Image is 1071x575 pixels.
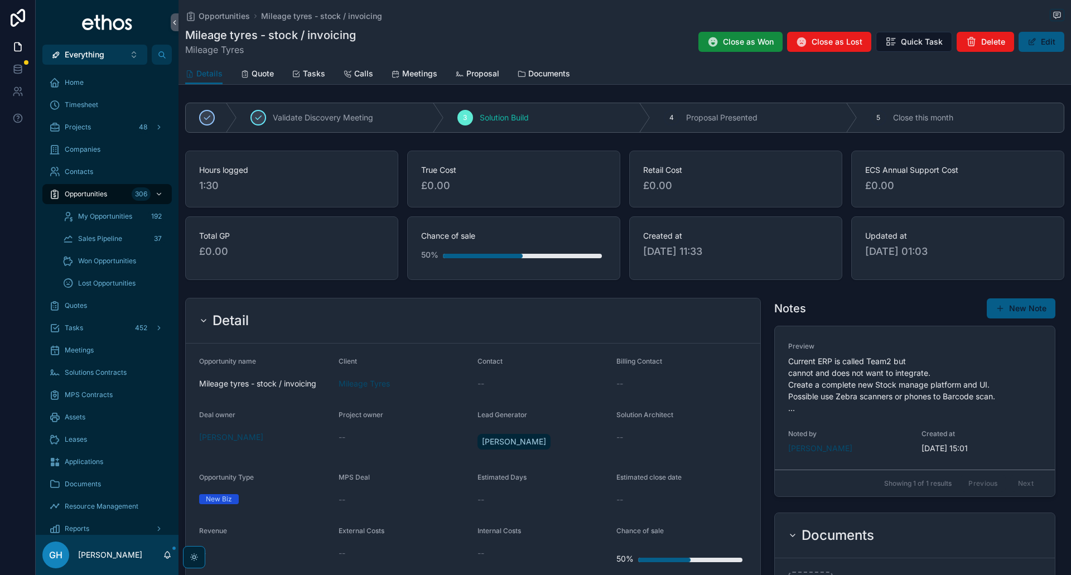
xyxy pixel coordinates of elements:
[199,526,227,535] span: Revenue
[987,298,1055,318] button: New Note
[42,407,172,427] a: Assets
[185,64,223,85] a: Details
[466,68,499,79] span: Proposal
[788,429,908,438] span: Noted by
[477,434,551,450] a: [PERSON_NAME]
[42,117,172,137] a: Projects48
[199,165,384,176] span: Hours logged
[65,49,104,60] span: Everything
[865,178,1050,194] span: £0.00
[42,73,172,93] a: Home
[65,100,98,109] span: Timesheet
[616,357,662,365] span: Billing Contact
[42,385,172,405] a: MPS Contracts
[616,410,673,419] span: Solution Architect
[643,230,828,241] span: Created at
[643,178,828,194] span: £0.00
[148,210,165,223] div: 192
[65,301,87,310] span: Quotes
[56,206,172,226] a: My Opportunities192
[81,13,133,31] img: App logo
[723,36,774,47] span: Close as Won
[339,494,345,505] span: --
[199,357,256,365] span: Opportunity name
[42,363,172,383] a: Solutions Contracts
[65,346,94,355] span: Meetings
[132,321,151,335] div: 452
[774,301,806,316] h1: Notes
[775,326,1055,470] a: PreviewCurrent ERP is called Team2 but cannot and does not want to integrate. Create a complete n...
[151,232,165,245] div: 37
[339,548,345,559] span: --
[477,494,484,505] span: --
[616,548,634,570] div: 50%
[273,112,373,123] span: Validate Discovery Meeting
[78,549,142,560] p: [PERSON_NAME]
[339,378,390,389] a: Mileage Tyres
[78,212,132,221] span: My Opportunities
[421,178,606,194] span: £0.00
[199,11,250,22] span: Opportunities
[78,279,136,288] span: Lost Opportunities
[901,36,943,47] span: Quick Task
[616,494,623,505] span: --
[185,27,356,43] h1: Mileage tyres - stock / invoicing
[922,443,1041,454] span: [DATE] 15:01
[56,251,172,271] a: Won Opportunities
[42,296,172,316] a: Quotes
[477,357,503,365] span: Contact
[865,165,1050,176] span: ECS Annual Support Cost
[185,43,356,56] span: Mileage Tyres
[616,473,682,481] span: Estimated close date
[65,190,107,199] span: Opportunities
[252,68,274,79] span: Quote
[65,413,85,422] span: Assets
[339,526,384,535] span: External Costs
[865,244,1050,259] span: [DATE] 01:03
[42,496,172,516] a: Resource Management
[981,36,1005,47] span: Delete
[528,68,570,79] span: Documents
[65,480,101,489] span: Documents
[65,323,83,332] span: Tasks
[42,429,172,450] a: Leases
[42,519,172,539] a: Reports
[876,113,880,122] span: 5
[669,113,674,122] span: 4
[65,167,93,176] span: Contacts
[78,257,136,265] span: Won Opportunities
[42,474,172,494] a: Documents
[788,443,852,454] a: [PERSON_NAME]
[477,410,527,419] span: Lead Generator
[339,473,370,481] span: MPS Deal
[65,390,113,399] span: MPS Contracts
[391,64,437,86] a: Meetings
[402,68,437,79] span: Meetings
[788,355,1041,414] p: Current ERP is called Team2 but cannot and does not want to integrate. Create a complete new Stoc...
[788,342,1041,351] span: Preview
[65,435,87,444] span: Leases
[199,473,254,481] span: Opportunity Type
[78,234,122,243] span: Sales Pipeline
[643,244,828,259] span: [DATE] 11:33
[65,457,103,466] span: Applications
[477,473,527,481] span: Estimated Days
[354,68,373,79] span: Calls
[884,479,952,488] span: Showing 1 of 1 results
[65,78,84,87] span: Home
[421,230,606,241] span: Chance of sale
[303,68,325,79] span: Tasks
[616,378,623,389] span: --
[480,112,529,123] span: Solution Build
[292,64,325,86] a: Tasks
[339,410,383,419] span: Project owner
[199,432,263,443] span: [PERSON_NAME]
[199,378,330,389] span: Mileage tyres - stock / invoicing
[339,432,345,443] span: --
[42,340,172,360] a: Meetings
[185,11,250,22] a: Opportunities
[517,64,570,86] a: Documents
[787,32,871,52] button: Close as Lost
[136,120,151,134] div: 48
